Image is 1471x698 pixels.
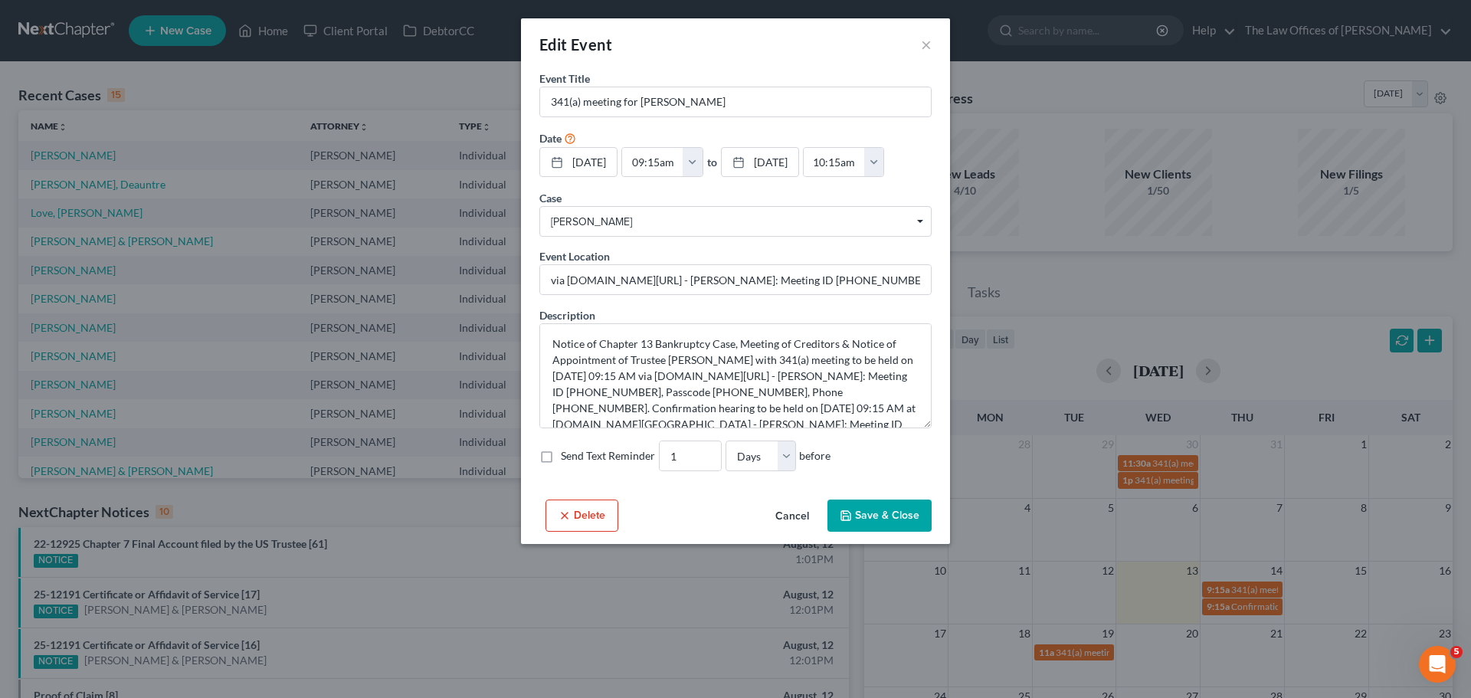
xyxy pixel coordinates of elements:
span: [PERSON_NAME] [551,214,920,230]
label: Case [539,190,562,206]
input: Enter location... [540,265,931,294]
label: to [707,154,717,170]
label: Send Text Reminder [561,448,655,464]
input: -- : -- [622,148,683,177]
label: Description [539,307,595,323]
a: [DATE] [722,148,798,177]
button: × [921,35,932,54]
label: Date [539,130,562,146]
button: Delete [545,500,618,532]
span: 5 [1450,646,1463,658]
span: Event Title [539,72,590,85]
button: Cancel [763,501,821,532]
button: Save & Close [827,500,932,532]
input: Enter event name... [540,87,931,116]
label: Event Location [539,248,610,264]
span: Edit Event [539,35,612,54]
span: Select box activate [539,206,932,237]
span: before [799,448,831,464]
input: -- : -- [804,148,865,177]
input: -- [660,441,721,470]
iframe: Intercom live chat [1419,646,1456,683]
a: [DATE] [540,148,617,177]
